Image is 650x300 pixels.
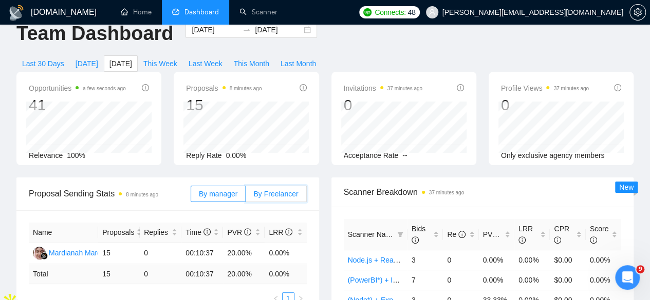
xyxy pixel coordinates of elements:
[228,55,275,72] button: This Month
[181,264,223,284] td: 00:10:37
[265,243,306,264] td: 0.00%
[629,8,646,16] a: setting
[16,55,70,72] button: Last 30 Days
[479,250,514,270] td: 0.00%
[144,227,170,238] span: Replies
[550,250,585,270] td: $0.00
[185,228,210,236] span: Time
[518,236,526,244] span: info-circle
[183,55,228,72] button: Last Week
[109,58,132,69] span: [DATE]
[344,151,399,159] span: Acceptance Rate
[447,230,466,238] span: Re
[285,228,292,235] span: info-circle
[348,276,431,284] a: (PowerBI*) + Intermediate
[363,8,372,16] img: upwork-logo.png
[397,231,403,237] span: filter
[429,190,464,195] time: 37 minutes ago
[70,55,104,72] button: [DATE]
[554,236,561,244] span: info-circle
[590,225,609,244] span: Score
[140,243,181,264] td: 0
[614,84,621,91] span: info-circle
[253,190,298,198] span: By Freelancer
[348,256,434,264] a: Node.js + React.js (Expert)
[412,236,419,244] span: info-circle
[408,7,416,18] span: 48
[255,24,302,35] input: End date
[140,223,181,243] th: Replies
[98,223,140,243] th: Proposals
[344,95,422,115] div: 0
[344,82,422,94] span: Invitations
[402,151,407,159] span: --
[226,151,247,159] span: 0.00%
[76,58,98,69] span: [DATE]
[203,228,211,235] span: info-circle
[615,265,640,290] iframe: Intercom live chat
[234,58,269,69] span: This Month
[230,86,262,91] time: 8 minutes ago
[29,187,191,200] span: Proposal Sending Stats
[142,84,149,91] span: info-circle
[181,243,223,264] td: 00:10:37
[121,8,152,16] a: homeHome
[29,264,98,284] td: Total
[98,264,140,284] td: 15
[29,82,126,94] span: Opportunities
[412,225,425,244] span: Bids
[275,55,322,72] button: Last Month
[186,151,221,159] span: Reply Rate
[223,243,265,264] td: 20.00%
[29,151,63,159] span: Relevance
[375,7,405,18] span: Connects:
[172,8,179,15] span: dashboard
[344,186,622,198] span: Scanner Breakdown
[243,26,251,34] span: to
[395,227,405,242] span: filter
[630,8,645,16] span: setting
[518,225,533,244] span: LRR
[199,190,237,198] span: By manager
[590,236,597,244] span: info-circle
[619,183,634,191] span: New
[192,24,238,35] input: Start date
[550,270,585,290] td: $0.00
[243,26,251,34] span: swap-right
[29,223,98,243] th: Name
[186,95,262,115] div: 15
[479,270,514,290] td: 0.00%
[104,55,138,72] button: [DATE]
[514,250,550,270] td: 0.00%
[554,225,569,244] span: CPR
[244,228,251,235] span: info-circle
[300,84,307,91] span: info-circle
[22,58,64,69] span: Last 30 Days
[16,22,173,46] h1: Team Dashboard
[49,247,119,258] div: Mardianah Mardianah
[189,58,222,69] span: Last Week
[514,270,550,290] td: 0.00%
[239,8,277,16] a: searchScanner
[83,86,125,91] time: a few seconds ago
[269,228,292,236] span: LRR
[143,58,177,69] span: This Week
[8,5,25,21] img: logo
[443,270,478,290] td: 0
[553,86,588,91] time: 37 minutes ago
[499,231,507,238] span: info-circle
[98,243,140,264] td: 15
[586,250,621,270] td: 0.00%
[227,228,251,236] span: PVR
[126,192,158,197] time: 8 minutes ago
[429,9,436,16] span: user
[138,55,183,72] button: This Week
[33,248,119,256] a: MMMardianah Mardianah
[443,250,478,270] td: 0
[501,95,589,115] div: 0
[184,8,219,16] span: Dashboard
[407,270,443,290] td: 7
[483,230,507,238] span: PVR
[586,270,621,290] td: 0.00%
[223,264,265,284] td: 20.00 %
